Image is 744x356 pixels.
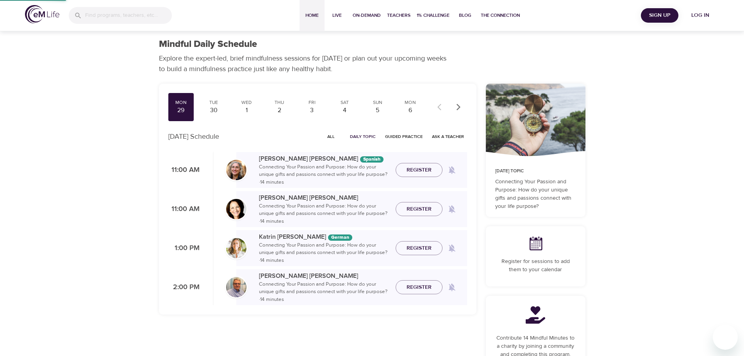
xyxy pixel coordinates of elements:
iframe: Button to launch messaging window [713,325,738,350]
p: Connecting Your Passion and Purpose: How do your unique gifts and passions connect with your life... [495,178,576,211]
div: The episodes in this programs will be in German [328,234,352,241]
button: Register [396,202,442,216]
p: [DATE] Topic [495,168,576,175]
span: Remind me when a class goes live every Monday at 11:00 AM [442,161,461,179]
p: [PERSON_NAME] [PERSON_NAME] [259,193,389,202]
button: Sign Up [641,8,678,23]
span: Ask a Teacher [432,133,464,140]
button: Log in [682,8,719,23]
span: Teachers [387,11,410,20]
img: Roger%20Nolan%20Headshot.jpg [226,277,246,297]
button: Ask a Teacher [429,131,467,143]
img: Laurie_Weisman-min.jpg [226,199,246,219]
span: Remind me when a class goes live every Monday at 2:00 PM [442,278,461,297]
div: Thu [269,99,289,106]
p: [PERSON_NAME] [PERSON_NAME] [259,271,389,281]
div: 1 [237,106,256,115]
p: 11:00 AM [168,204,200,215]
button: Daily Topic [347,131,379,143]
p: [DATE] Schedule [168,131,219,142]
button: All [319,131,344,143]
img: logo [25,5,59,23]
span: Remind me when a class goes live every Monday at 1:00 PM [442,239,461,258]
div: Wed [237,99,256,106]
span: Log in [685,11,716,20]
span: Sign Up [644,11,675,20]
div: Mon [401,99,420,106]
div: The episodes in this programs will be in Spanish [360,156,384,163]
div: 4 [335,106,355,115]
div: Tue [204,99,223,106]
input: Find programs, teachers, etc... [85,7,172,24]
h1: Mindful Daily Schedule [159,39,257,50]
p: Explore the expert-led, brief mindfulness sessions for [DATE] or plan out your upcoming weeks to ... [159,53,452,74]
span: Register [407,204,432,214]
img: Katrin%20Buisman.jpg [226,238,246,258]
p: Connecting Your Passion and Purpose: How do your unique gifts and passions connect with your life... [259,281,389,304]
span: The Connection [481,11,520,20]
p: Katrin [PERSON_NAME] [259,232,389,242]
div: Fri [302,99,322,106]
span: All [322,133,341,140]
button: Register [396,241,442,256]
p: 11:00 AM [168,165,200,175]
p: Connecting Your Passion and Purpose: How do your unique gifts and passions connect with your life... [259,202,389,225]
div: Mon [171,99,191,106]
div: 5 [368,106,387,115]
img: Maria%20Alonso%20Martinez.png [226,160,246,180]
span: Register [407,165,432,175]
span: On-Demand [353,11,381,20]
span: Remind me when a class goes live every Monday at 11:00 AM [442,200,461,218]
span: Blog [456,11,475,20]
span: Guided Practice [385,133,423,140]
p: Connecting Your Passion and Purpose: How do your unique gifts and passions connect with your life... [259,242,389,265]
span: Daily Topic [350,133,376,140]
p: 1:00 PM [168,243,200,254]
div: 6 [401,106,420,115]
div: Sun [368,99,387,106]
p: Connecting Your Passion and Purpose: How do your unique gifts and passions connect with your life... [259,163,389,186]
p: 2:00 PM [168,282,200,293]
span: Register [407,243,432,253]
p: [PERSON_NAME] [PERSON_NAME] [259,154,389,163]
p: Register for sessions to add them to your calendar [495,258,576,274]
span: 1% Challenge [417,11,450,20]
button: Guided Practice [382,131,426,143]
span: Register [407,283,432,292]
div: Sat [335,99,355,106]
button: Register [396,280,442,295]
button: Register [396,163,442,177]
div: 30 [204,106,223,115]
div: 29 [171,106,191,115]
span: Home [303,11,321,20]
div: 3 [302,106,322,115]
span: Live [328,11,346,20]
div: 2 [269,106,289,115]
